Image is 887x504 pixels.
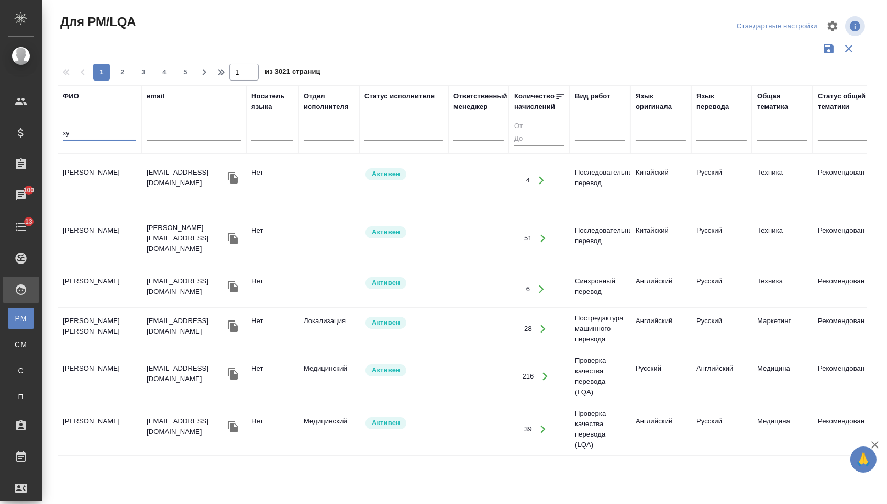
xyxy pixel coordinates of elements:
[58,162,141,199] td: [PERSON_NAME]
[225,419,241,434] button: Скопировать
[813,411,873,448] td: Рекомендован
[156,67,173,77] span: 4
[530,278,552,300] button: Открыть работы
[734,18,820,35] div: split button
[225,279,241,294] button: Скопировать
[364,225,443,239] div: Рядовой исполнитель: назначай с учетом рейтинга
[372,227,400,237] p: Активен
[246,311,298,347] td: Нет
[19,216,39,227] span: 13
[364,316,443,330] div: Рядовой исполнитель: назначай с учетом рейтинга
[58,271,141,307] td: [PERSON_NAME]
[752,162,813,199] td: Техника
[570,308,630,350] td: Постредактура машинного перевода
[8,360,34,381] a: С
[13,392,29,402] span: П
[514,133,564,146] input: До
[630,271,691,307] td: Английский
[246,162,298,199] td: Нет
[570,350,630,403] td: Проверка качества перевода (LQA)
[691,358,752,395] td: Английский
[147,416,225,437] p: [EMAIL_ADDRESS][DOMAIN_NAME]
[298,311,359,347] td: Локализация
[818,91,868,112] div: Статус общей тематики
[533,318,554,340] button: Открыть работы
[246,411,298,448] td: Нет
[298,411,359,448] td: Медицинский
[514,120,564,133] input: От
[630,311,691,347] td: Английский
[246,271,298,307] td: Нет
[8,334,34,355] a: CM
[58,411,141,448] td: [PERSON_NAME]
[17,185,41,196] span: 100
[58,220,141,257] td: [PERSON_NAME]
[364,91,435,101] div: Статус исполнителя
[63,91,79,101] div: ФИО
[845,16,867,36] span: Посмотреть информацию
[813,271,873,307] td: Рекомендован
[372,169,400,179] p: Активен
[147,91,164,101] div: email
[372,365,400,375] p: Активен
[364,416,443,430] div: Рядовой исполнитель: назначай с учетом рейтинга
[177,64,194,81] button: 5
[855,449,872,471] span: 🙏
[850,446,877,473] button: 🙏
[691,162,752,199] td: Русский
[570,220,630,257] td: Последовательный перевод
[114,64,131,81] button: 2
[575,91,611,101] div: Вид работ
[691,220,752,257] td: Русский
[225,170,241,186] button: Скопировать
[147,363,225,384] p: [EMAIL_ADDRESS][DOMAIN_NAME]
[752,311,813,347] td: Маркетинг
[535,366,556,387] button: Открыть работы
[13,313,29,324] span: PM
[147,167,225,188] p: [EMAIL_ADDRESS][DOMAIN_NAME]
[8,386,34,407] a: П
[752,411,813,448] td: Медицина
[752,358,813,395] td: Медицина
[752,220,813,257] td: Техника
[372,418,400,428] p: Активен
[691,311,752,347] td: Русский
[522,371,534,382] div: 216
[696,91,747,112] div: Язык перевода
[691,411,752,448] td: Русский
[813,311,873,347] td: Рекомендован
[3,214,39,240] a: 13
[524,233,532,244] div: 51
[372,317,400,328] p: Активен
[58,311,141,347] td: [PERSON_NAME] [PERSON_NAME]
[147,223,225,254] p: [PERSON_NAME][EMAIL_ADDRESS][DOMAIN_NAME]
[813,358,873,395] td: Рекомендован
[819,39,839,59] button: Сохранить фильтры
[691,271,752,307] td: Русский
[757,91,807,112] div: Общая тематика
[147,316,225,337] p: [EMAIL_ADDRESS][DOMAIN_NAME]
[630,162,691,199] td: Китайский
[177,67,194,77] span: 5
[526,284,530,294] div: 6
[514,91,555,112] div: Количество начислений
[251,91,293,112] div: Носитель языка
[3,182,39,209] a: 100
[135,64,152,81] button: 3
[630,411,691,448] td: Английский
[364,167,443,181] div: Рядовой исполнитель: назначай с учетом рейтинга
[813,162,873,199] td: Рекомендован
[530,170,552,191] button: Открыть работы
[533,419,554,440] button: Открыть работы
[752,271,813,307] td: Техника
[13,365,29,376] span: С
[364,276,443,290] div: Рядовой исполнитель: назначай с учетом рейтинга
[570,403,630,455] td: Проверка качества перевода (LQA)
[570,271,630,307] td: Синхронный перевод
[225,231,241,246] button: Скопировать
[135,67,152,77] span: 3
[524,424,532,434] div: 39
[636,91,686,112] div: Язык оригинала
[246,220,298,257] td: Нет
[265,65,320,81] span: из 3021 страниц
